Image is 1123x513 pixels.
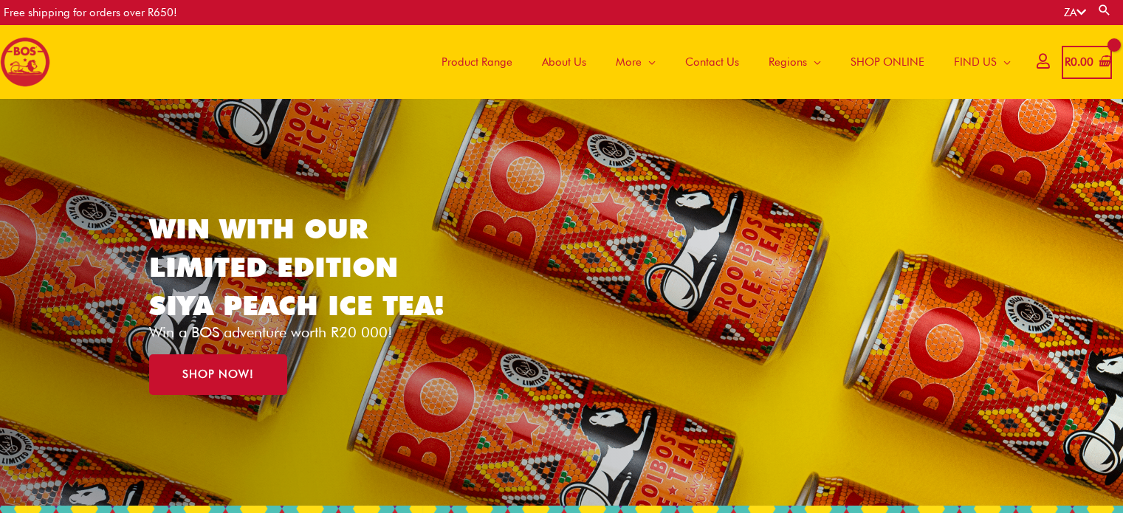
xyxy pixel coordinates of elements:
span: About Us [542,40,586,84]
a: ZA [1064,6,1086,19]
nav: Site Navigation [416,25,1026,99]
a: More [601,25,670,99]
span: More [616,40,642,84]
span: R [1065,55,1071,69]
a: Search button [1097,3,1112,17]
bdi: 0.00 [1065,55,1093,69]
a: Product Range [427,25,527,99]
a: Contact Us [670,25,754,99]
a: SHOP ONLINE [836,25,939,99]
a: Regions [754,25,836,99]
a: SHOP NOW! [149,354,287,395]
a: About Us [527,25,601,99]
span: Contact Us [685,40,739,84]
span: SHOP NOW! [182,369,254,380]
span: FIND US [954,40,997,84]
span: Product Range [442,40,512,84]
a: WIN WITH OUR LIMITED EDITION SIYA PEACH ICE TEA! [149,212,444,322]
a: View Shopping Cart, empty [1062,46,1112,79]
span: SHOP ONLINE [851,40,924,84]
p: Win a BOS adventure worth R20 000! [149,325,467,340]
span: Regions [769,40,807,84]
